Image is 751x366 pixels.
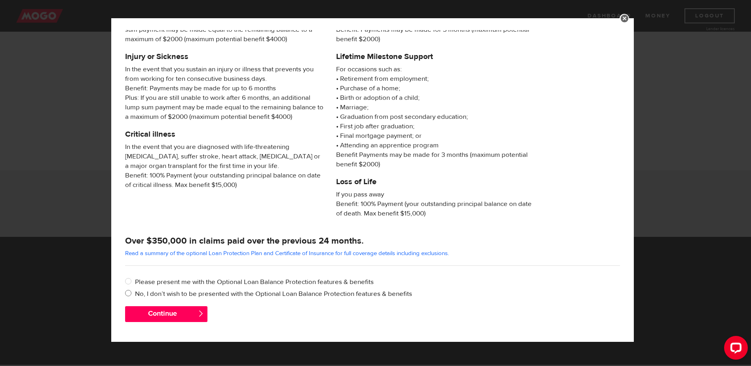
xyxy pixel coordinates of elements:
[336,65,535,74] span: For occasions such as:
[198,310,204,317] span: 
[125,130,324,139] h5: Critical illness
[336,52,535,61] h5: Lifetime Milestone Support
[135,289,620,299] label: No, I don’t wish to be presented with the Optional Loan Balance Protection features & benefits
[125,306,207,322] button: Continue
[125,289,135,299] input: No, I don’t wish to be presented with the Optional Loan Balance Protection features & benefits
[135,277,620,287] label: Please present me with the Optional Loan Balance Protection features & benefits
[336,177,535,187] h5: Loss of Life
[125,235,620,246] h4: Over $350,000 in claims paid over the previous 24 months.
[125,250,449,257] a: Read a summary of the optional Loan Protection Plan and Certificate of Insurance for full coverag...
[336,190,535,218] span: If you pass away Benefit: 100% Payment (your outstanding principal balance on date of death. Max ...
[125,52,324,61] h5: Injury or Sickness
[125,65,324,122] span: In the event that you sustain an injury or illness that prevents you from working for ten consecu...
[718,333,751,366] iframe: LiveChat chat widget
[336,65,535,169] p: • Retirement from employment; • Purchase of a home; • Birth or adoption of a child; • Marriage; •...
[125,277,135,287] input: Please present me with the Optional Loan Balance Protection features & benefits
[125,142,324,190] span: In the event that you are diagnosed with life-threatening [MEDICAL_DATA], suffer stroke, heart at...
